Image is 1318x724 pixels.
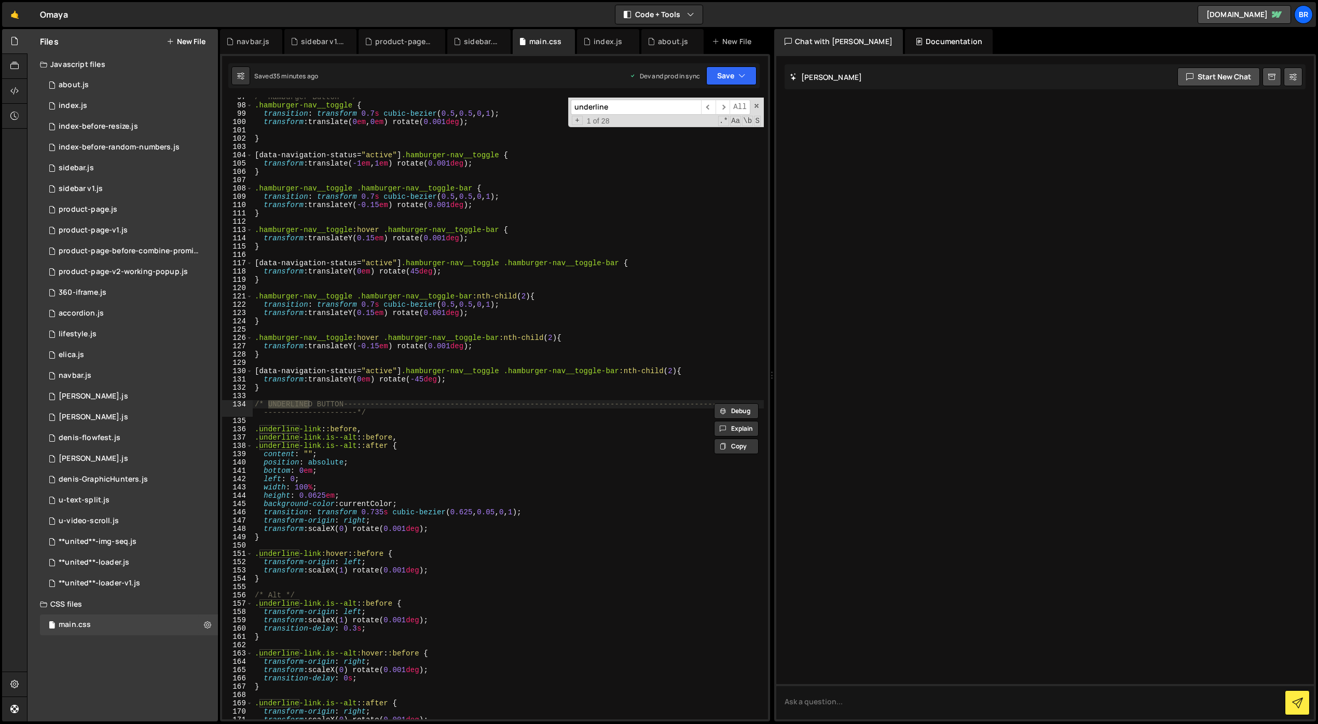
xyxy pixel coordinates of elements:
[222,325,253,334] div: 125
[222,309,253,317] div: 123
[222,666,253,674] div: 165
[59,537,136,547] div: **united**-img-seq.js
[905,29,993,54] div: Documentation
[40,282,218,303] div: 15742/43307.js
[40,241,222,262] div: 15742/43259.js
[222,193,253,201] div: 109
[40,116,218,137] div: 15742/43426.js
[222,616,253,624] div: 159
[222,101,253,110] div: 98
[222,110,253,118] div: 99
[59,247,202,256] div: product-page-before-combine-promises.js
[59,579,140,588] div: **united**-loader-v1.js
[222,707,253,716] div: 170
[1198,5,1291,24] a: [DOMAIN_NAME]
[222,658,253,666] div: 164
[40,469,218,490] div: 15742/42803.js
[40,531,218,552] div: 15742/42659.js
[40,262,218,282] div: 15742/43221.js
[716,100,730,115] span: ​
[222,317,253,325] div: 124
[40,490,218,511] div: 15742/42705.js
[222,583,253,591] div: 155
[222,541,253,550] div: 150
[222,508,253,516] div: 146
[222,458,253,467] div: 140
[40,324,218,345] div: 15742/42973.js
[167,37,205,46] button: New File
[222,500,253,508] div: 145
[718,116,729,126] span: RegExp Search
[59,226,128,235] div: product-page-v1.js
[222,575,253,583] div: 154
[59,371,91,380] div: navbar.js
[571,100,701,115] input: Search for
[222,259,253,267] div: 117
[594,36,622,47] div: index.js
[222,359,253,367] div: 129
[237,36,269,47] div: navbar.js
[1294,5,1313,24] a: br
[40,75,218,95] div: 15742/44642.js
[222,118,253,126] div: 100
[40,303,218,324] div: 15742/43598.js
[40,158,218,179] div: 15742/43263.js
[59,350,84,360] div: elica.js
[222,516,253,525] div: 147
[572,116,583,125] span: Toggle Replace mode
[714,421,759,436] button: Explain
[706,66,757,85] button: Save
[28,54,218,75] div: Javascript files
[222,624,253,633] div: 160
[59,330,97,339] div: lifestyle.js
[2,2,28,27] a: 🤙
[222,591,253,599] div: 156
[40,407,218,428] div: 15742/42800.js
[222,433,253,442] div: 137
[40,199,218,220] div: 15742/43060.js
[222,392,253,400] div: 133
[40,448,218,469] div: 15742/42804.js
[774,29,903,54] div: Chat with [PERSON_NAME]
[529,36,561,47] div: main.css
[658,36,688,47] div: about.js
[222,649,253,658] div: 163
[222,367,253,375] div: 130
[222,217,253,226] div: 112
[59,475,148,484] div: denis-GraphicHunters.js
[222,716,253,724] div: 171
[222,334,253,342] div: 126
[615,5,703,24] button: Code + Tools
[222,242,253,251] div: 115
[222,375,253,384] div: 131
[222,599,253,608] div: 157
[222,633,253,641] div: 161
[40,573,218,594] div: 15742/42772.js
[222,674,253,682] div: 166
[59,413,128,422] div: [PERSON_NAME].js
[1177,67,1260,86] button: Start new chat
[730,100,750,115] span: Alt-Enter
[222,550,253,558] div: 151
[222,300,253,309] div: 122
[583,117,614,125] span: 1 of 28
[28,594,218,614] div: CSS files
[273,72,318,80] div: 35 minutes ago
[222,558,253,566] div: 152
[59,184,103,194] div: sidebar v1.js
[40,386,218,407] div: 15742/43828.js
[40,137,218,158] div: 15742/43885.js
[222,201,253,209] div: 110
[59,80,89,90] div: about.js
[59,392,128,401] div: [PERSON_NAME].js
[742,116,753,126] span: Whole Word Search
[40,95,218,116] div: 15742/41862.js
[375,36,433,47] div: product-page.js
[222,682,253,691] div: 167
[222,226,253,234] div: 113
[222,143,253,151] div: 103
[222,209,253,217] div: 111
[222,475,253,483] div: 142
[712,36,756,47] div: New File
